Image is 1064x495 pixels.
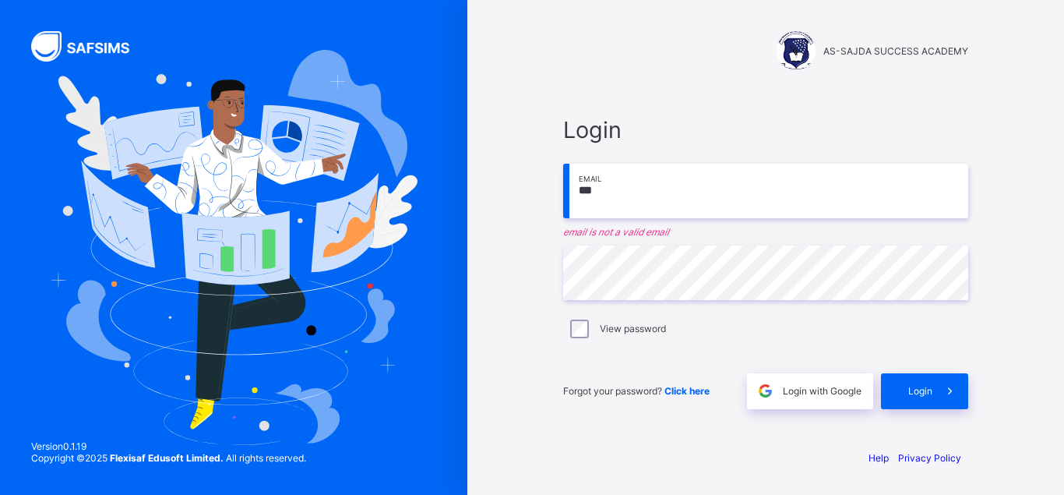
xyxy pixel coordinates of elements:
span: AS-SAJDA SUCCESS ACADEMY [823,45,968,57]
span: Login with Google [783,385,861,397]
span: Login [908,385,932,397]
span: Version 0.1.19 [31,440,306,452]
a: Click here [664,385,710,397]
img: google.396cfc9801f0270233282035f929180a.svg [756,382,774,400]
span: Forgot your password? [563,385,710,397]
label: View password [600,323,666,334]
a: Help [868,452,889,464]
img: Hero Image [50,50,417,446]
span: Copyright © 2025 All rights reserved. [31,452,306,464]
a: Privacy Policy [898,452,961,464]
em: email is not a valid email [563,226,968,238]
img: SAFSIMS Logo [31,31,148,62]
strong: Flexisaf Edusoft Limited. [110,452,224,464]
span: Login [563,116,968,143]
